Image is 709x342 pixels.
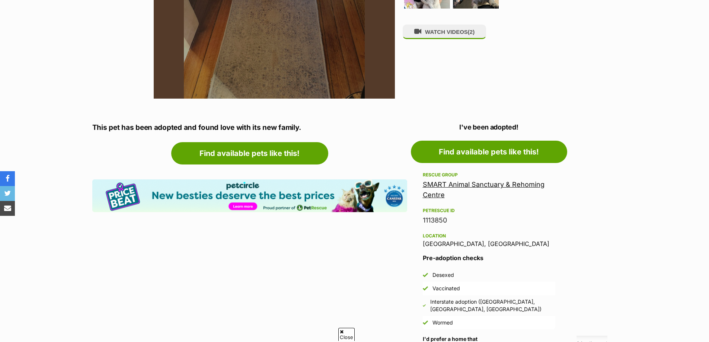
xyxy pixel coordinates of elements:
img: Yes [423,286,428,291]
span: Close [338,328,355,341]
p: I've been adopted! [411,122,567,132]
a: Find available pets like this! [171,142,328,164]
div: [GEOGRAPHIC_DATA], [GEOGRAPHIC_DATA] [423,231,555,247]
a: SMART Animal Sanctuary & Rehoming Centre [423,180,544,199]
button: WATCH VIDEOS(2) [403,25,486,39]
img: Yes [423,272,428,278]
span: (2) [468,29,475,35]
img: Yes [423,304,426,307]
div: Wormed [432,319,453,326]
div: PetRescue ID [423,208,555,214]
div: Location [423,233,555,239]
div: Rescue group [423,172,555,178]
div: 1113850 [423,215,555,226]
img: Pet Circle promo banner [92,179,407,212]
div: Desexed [432,271,454,279]
img: Yes [423,320,428,325]
h3: Pre-adoption checks [423,253,555,262]
a: Find available pets like this! [411,141,567,163]
div: Vaccinated [432,285,460,292]
p: This pet has been adopted and found love with its new family. [92,122,407,133]
div: Interstate adoption ([GEOGRAPHIC_DATA], [GEOGRAPHIC_DATA], [GEOGRAPHIC_DATA]) [430,298,555,313]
